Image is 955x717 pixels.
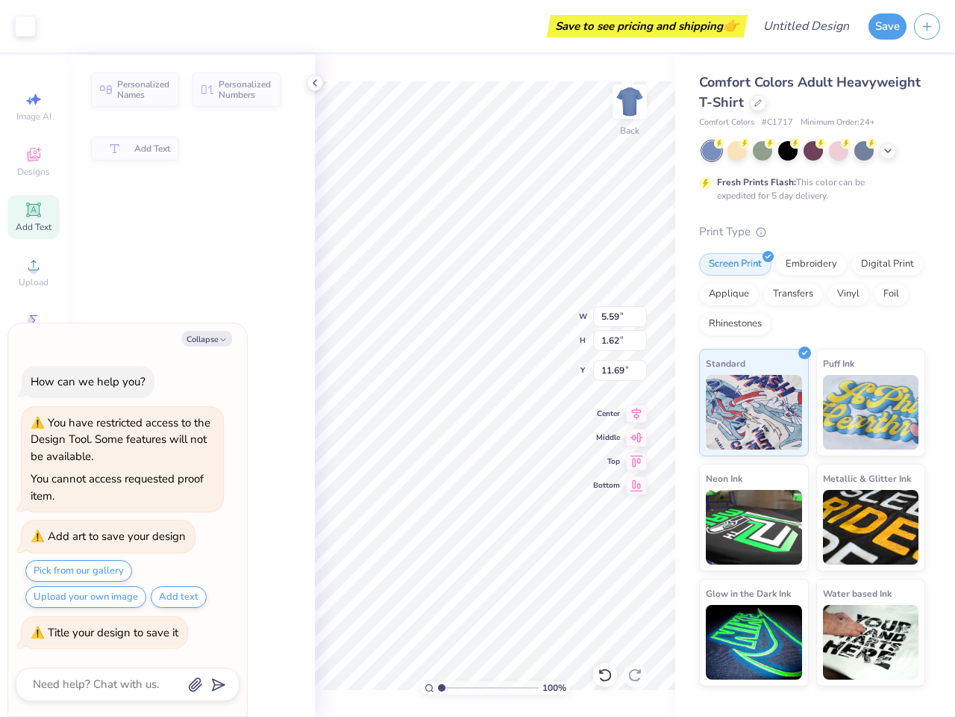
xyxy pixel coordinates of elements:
[134,143,170,154] span: Add Text
[551,15,744,37] div: Save to see pricing and shipping
[31,471,204,503] div: You cannot access requested proof item.
[219,79,272,100] span: Personalized Numbers
[762,117,793,129] span: # C1717
[699,283,759,305] div: Applique
[717,176,796,188] strong: Fresh Prints Flash:
[48,529,186,544] div: Add art to save your design
[827,283,869,305] div: Vinyl
[25,560,132,582] button: Pick from our gallery
[19,276,48,288] span: Upload
[593,432,620,443] span: Middle
[699,223,925,240] div: Print Type
[723,16,739,34] span: 👉
[717,176,901,202] div: This color can be expedited for 5 day delivery.
[874,283,909,305] div: Foil
[751,11,861,41] input: Untitled Design
[542,681,566,695] span: 100 %
[699,117,754,129] span: Comfort Colors
[823,586,892,601] span: Water based Ink
[699,73,921,111] span: Comfort Colors Adult Heavyweight T-Shirt
[706,356,745,371] span: Standard
[31,374,145,389] div: How can we help you?
[117,79,170,100] span: Personalized Names
[823,375,919,450] img: Puff Ink
[31,415,210,464] div: You have restricted access to the Design Tool. Some features will not be available.
[182,331,232,347] button: Collapse
[699,253,771,276] div: Screen Print
[706,490,802,565] img: Neon Ink
[699,313,771,335] div: Rhinestones
[706,471,742,486] span: Neon Ink
[823,471,911,486] span: Metallic & Glitter Ink
[706,586,791,601] span: Glow in the Dark Ink
[706,605,802,680] img: Glow in the Dark Ink
[25,586,146,608] button: Upload your own image
[151,586,207,608] button: Add text
[706,375,802,450] img: Standard
[823,356,854,371] span: Puff Ink
[48,625,178,640] div: Title your design to save it
[763,283,823,305] div: Transfers
[593,480,620,491] span: Bottom
[615,87,645,117] img: Back
[801,117,875,129] span: Minimum Order: 24 +
[823,490,919,565] img: Metallic & Glitter Ink
[16,221,51,233] span: Add Text
[17,166,50,178] span: Designs
[16,111,51,122] span: Image AI
[851,253,924,276] div: Digital Print
[776,253,847,276] div: Embroidery
[868,13,907,40] button: Save
[593,456,620,467] span: Top
[620,124,639,137] div: Back
[823,605,919,680] img: Water based Ink
[593,409,620,419] span: Center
